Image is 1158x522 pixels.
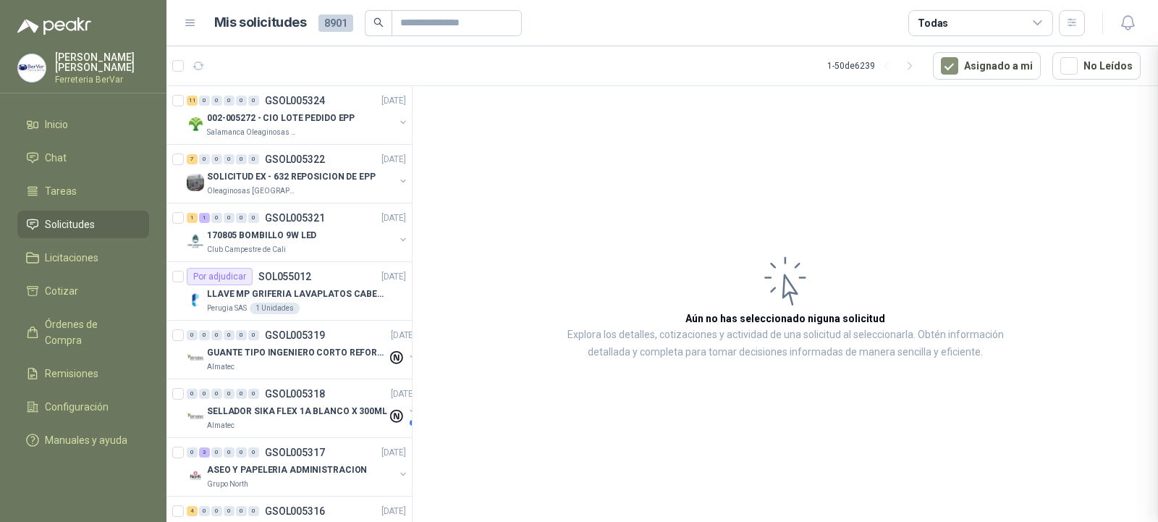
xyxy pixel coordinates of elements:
span: search [373,17,384,28]
img: Company Logo [18,54,46,82]
h1: Mis solicitudes [214,12,307,33]
a: Configuración [17,393,149,421]
span: Chat [45,150,67,166]
span: Solicitudes [45,216,95,232]
span: Inicio [45,117,68,132]
span: Cotizar [45,283,78,299]
a: Chat [17,144,149,172]
a: Remisiones [17,360,149,387]
span: Licitaciones [45,250,98,266]
span: 8901 [318,14,353,32]
a: Inicio [17,111,149,138]
span: Remisiones [45,366,98,382]
a: Órdenes de Compra [17,311,149,354]
a: Cotizar [17,277,149,305]
a: Tareas [17,177,149,205]
p: Ferreteria BerVar [55,75,149,84]
img: Logo peakr [17,17,91,35]
span: Tareas [45,183,77,199]
a: Licitaciones [17,244,149,271]
div: Todas [918,15,948,31]
span: Configuración [45,399,109,415]
span: Órdenes de Compra [45,316,135,348]
a: Manuales y ayuda [17,426,149,454]
a: Solicitudes [17,211,149,238]
p: [PERSON_NAME] [PERSON_NAME] [55,52,149,72]
span: Manuales y ayuda [45,432,127,448]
